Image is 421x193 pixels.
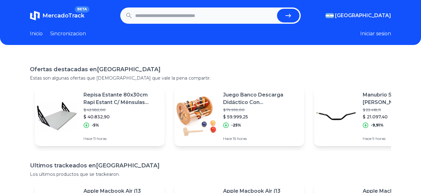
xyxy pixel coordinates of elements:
p: -25% [231,123,241,128]
span: [GEOGRAPHIC_DATA] [335,12,391,19]
img: MercadoTrack [30,11,40,21]
p: $ 42.982,00 [84,107,160,112]
button: [GEOGRAPHIC_DATA] [326,12,391,19]
span: BETA [75,6,89,12]
p: Hace 11 horas [84,136,160,141]
p: $ 59.999,25 [223,114,299,120]
img: Featured image [314,94,358,138]
p: Estas son algunas ofertas que [DEMOGRAPHIC_DATA] que vale la pena compartir. [30,75,391,81]
img: Featured image [35,94,79,138]
p: -5% [92,123,99,128]
p: Repisa Estante 80x30cm Rapi Estant C/ Ménsulas Laterales 2mm [84,91,160,106]
img: Featured image [175,94,218,138]
button: Iniciar sesion [360,30,391,37]
span: MercadoTrack [42,12,84,19]
h1: Ultimos trackeados en [GEOGRAPHIC_DATA] [30,161,391,170]
p: Hace 15 horas [223,136,299,141]
p: $ 40.832,90 [84,114,160,120]
a: Inicio [30,30,43,37]
p: -9,91% [371,123,384,128]
h1: Ofertas destacadas en [GEOGRAPHIC_DATA] [30,65,391,74]
p: Los ultimos productos que se trackearon. [30,171,391,177]
a: MercadoTrackBETA [30,11,84,21]
p: Juego Banco Descarga Didáctico Con [PERSON_NAME] Madera [223,91,299,106]
img: Argentina [326,13,334,18]
a: Sincronizacion [50,30,86,37]
a: Featured imageJuego Banco Descarga Didáctico Con [PERSON_NAME] Madera$ 79.999,00$ 59.999,25-25%Ha... [175,86,304,146]
p: $ 79.999,00 [223,107,299,112]
a: Featured imageRepisa Estante 80x30cm Rapi Estant C/ Ménsulas Laterales 2mm$ 42.982,00$ 40.832,90-... [35,86,165,146]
